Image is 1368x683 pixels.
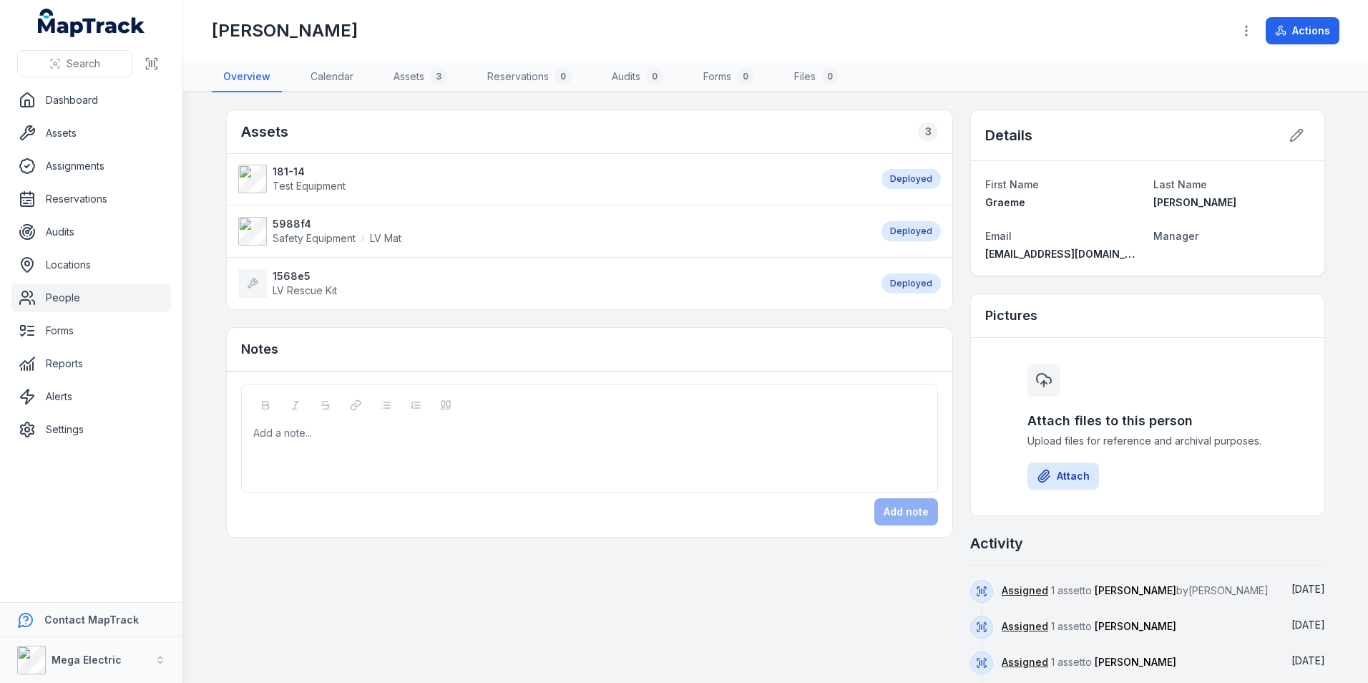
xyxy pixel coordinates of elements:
span: 1 asset to [1002,620,1176,632]
a: Assignments [11,152,171,180]
time: 11/08/2025, 8:31:45 am [1291,654,1325,667]
span: Graeme [985,196,1025,208]
a: Audits [11,218,171,246]
span: Email [985,230,1012,242]
div: 3 [918,122,938,142]
a: 1568e5LV Rescue Kit [238,269,867,298]
span: [PERSON_NAME] [1095,620,1176,632]
div: Deployed [881,221,941,241]
a: Assigned [1002,619,1048,634]
strong: Mega Electric [52,654,122,666]
span: Upload files for reference and archival purposes. [1027,434,1268,448]
span: [PERSON_NAME] [1153,196,1236,208]
time: 11/08/2025, 8:36:42 am [1291,619,1325,631]
a: Calendar [299,62,365,92]
div: 0 [554,68,572,85]
span: 1 asset to by [PERSON_NAME] [1002,584,1269,596]
button: Actions [1266,17,1339,44]
span: Search [67,57,100,71]
span: [DATE] [1291,619,1325,631]
span: Last Name [1153,178,1207,190]
time: 11/08/2025, 12:42:22 pm [1291,583,1325,595]
div: 0 [646,68,663,85]
span: First Name [985,178,1039,190]
a: Alerts [11,382,171,411]
h3: Pictures [985,306,1037,326]
span: LV Rescue Kit [273,284,337,296]
a: Assets [11,119,171,147]
span: [PERSON_NAME] [1095,656,1176,668]
h3: Notes [241,339,278,359]
strong: 181-14 [273,165,346,179]
strong: 5988f4 [273,217,401,231]
strong: 1568e5 [273,269,337,284]
a: 181-14Test Equipment [238,165,867,193]
div: 0 [821,68,839,85]
h1: [PERSON_NAME] [212,19,358,42]
a: MapTrack [38,9,145,37]
a: Audits0 [600,62,675,92]
a: People [11,284,171,312]
span: LV Mat [370,231,401,246]
span: [EMAIL_ADDRESS][DOMAIN_NAME] [985,248,1158,260]
a: Dashboard [11,86,171,115]
a: Settings [11,415,171,444]
a: Reservations0 [476,62,583,92]
span: Test Equipment [273,180,346,192]
a: Reservations [11,185,171,213]
a: Locations [11,251,171,279]
span: Safety Equipment [273,231,356,246]
h2: Assets [241,122,288,142]
a: Reports [11,349,171,378]
div: 3 [430,68,447,85]
button: Search [17,50,132,77]
button: Attach [1027,462,1099,490]
span: [DATE] [1291,654,1325,667]
a: 5988f4Safety EquipmentLV Mat [238,217,867,246]
a: Overview [212,62,282,92]
a: Forms0 [692,62,766,92]
div: Deployed [881,169,941,189]
span: [DATE] [1291,583,1325,595]
span: [PERSON_NAME] [1095,584,1176,596]
h3: Attach files to this person [1027,411,1268,431]
div: Deployed [881,273,941,294]
a: Files0 [783,62,850,92]
span: 1 asset to [1002,656,1176,668]
h2: Activity [970,533,1023,553]
a: Assets3 [382,62,459,92]
h2: Details [985,125,1032,145]
div: 0 [737,68,754,85]
a: Assigned [1002,583,1048,598]
span: Manager [1153,230,1198,242]
strong: Contact MapTrack [44,614,139,626]
a: Assigned [1002,655,1048,669]
a: Forms [11,316,171,345]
